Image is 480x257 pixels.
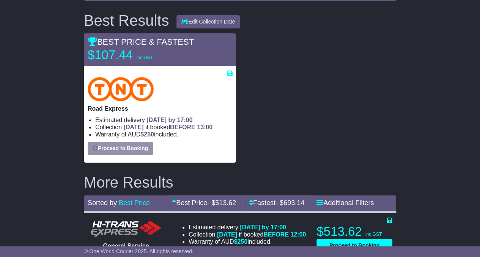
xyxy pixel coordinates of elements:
[88,77,154,101] img: TNT Domestic: Road Express
[88,47,183,63] p: $107.44
[124,124,212,130] span: if booked
[217,231,237,238] span: [DATE]
[189,231,306,238] li: Collection
[170,124,195,130] span: BEFORE
[249,199,304,207] a: Fastest- $693.14
[234,238,248,245] span: $
[365,232,382,237] span: inc GST
[316,224,392,239] p: $513.62
[144,131,154,138] span: 250
[88,219,164,238] img: HiTrans: General Service
[290,231,306,238] span: 12:00
[80,12,173,29] div: Best Results
[95,131,233,138] li: Warranty of AUD included.
[275,199,304,207] span: - $
[189,238,306,245] li: Warranty of AUD included.
[197,124,212,130] span: 13:00
[217,231,306,238] span: if booked
[88,199,117,207] span: Sorted by
[172,199,236,207] a: Best Price- $513.62
[88,37,194,47] span: BEST PRICE & FASTEST
[283,199,304,207] span: 693.14
[95,116,233,124] li: Estimated delivery
[237,238,247,245] span: 250
[119,199,150,207] a: Best Price
[207,199,236,207] span: - $
[316,239,392,252] button: Proceed to Booking
[316,199,374,207] a: Additional Filters
[189,224,306,231] li: Estimated delivery
[124,124,144,130] span: [DATE]
[146,117,193,123] span: [DATE] by 17:00
[136,55,153,60] span: inc GST
[88,142,153,155] button: Proceed to Booking
[176,15,240,28] button: Edit Collection Date
[84,174,396,191] h2: More Results
[84,248,194,254] span: © One World Courier 2025. All rights reserved.
[103,243,149,249] span: General Service
[88,105,233,112] p: Road Express
[263,231,289,238] span: BEFORE
[140,131,154,138] span: $
[215,199,236,207] span: 513.62
[240,224,286,230] span: [DATE] by 17:00
[95,124,233,131] li: Collection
